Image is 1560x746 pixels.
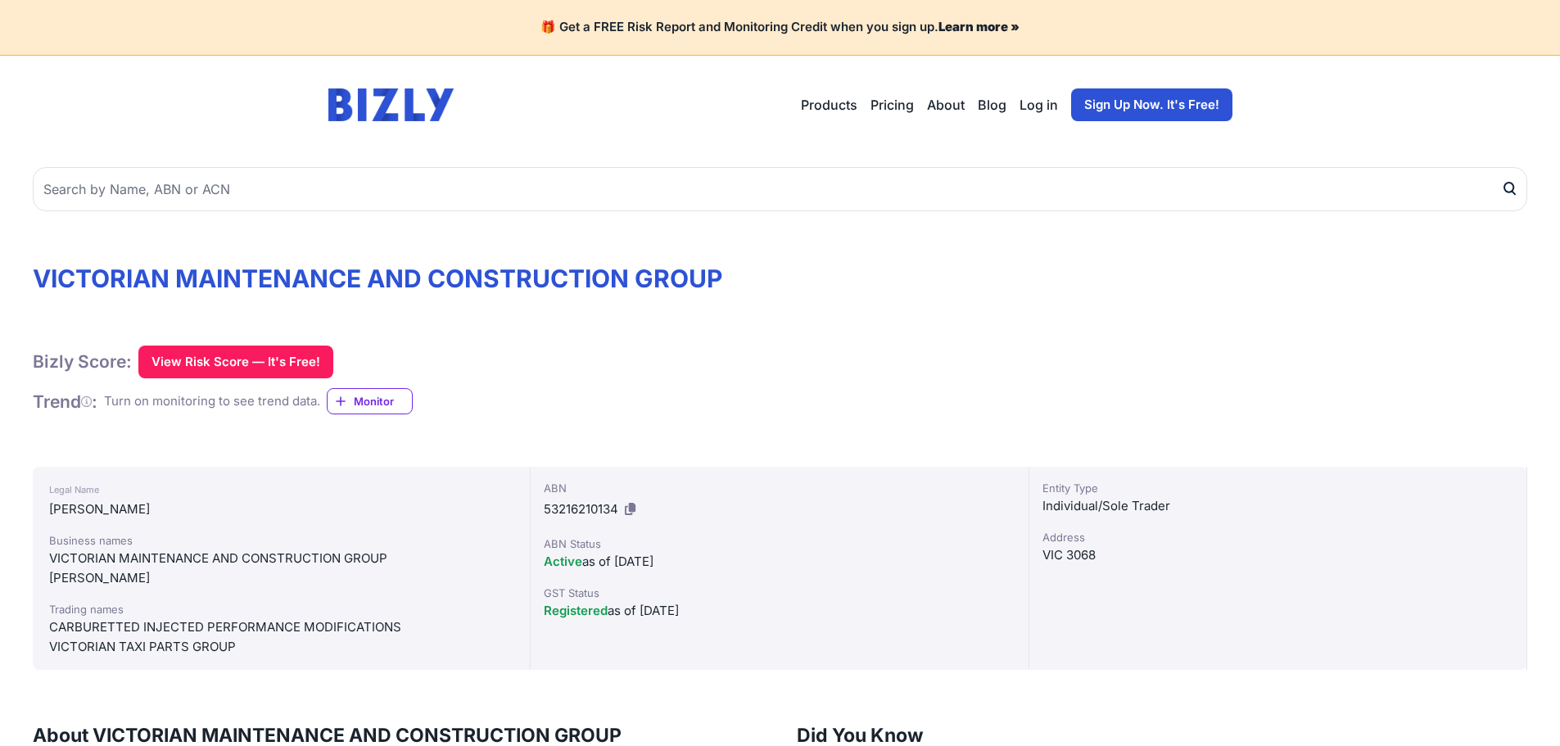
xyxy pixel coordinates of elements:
a: Monitor [327,388,413,414]
div: Entity Type [1042,480,1513,496]
div: VICTORIAN MAINTENANCE AND CONSTRUCTION GROUP [49,549,513,568]
h1: Bizly Score: [33,350,132,373]
div: ABN [544,480,1015,496]
div: [PERSON_NAME] [49,568,513,588]
a: Log in [1020,95,1058,115]
span: Active [544,554,582,569]
span: 53216210134 [544,501,618,517]
h1: Trend : [33,391,97,413]
div: ABN Status [544,536,1015,552]
input: Search by Name, ABN or ACN [33,167,1527,211]
button: Products [801,95,857,115]
div: GST Status [544,585,1015,601]
span: Monitor [354,393,412,409]
div: [PERSON_NAME] [49,500,513,519]
a: Learn more » [938,19,1020,34]
div: as of [DATE] [544,601,1015,621]
div: Legal Name [49,480,513,500]
h4: 🎁 Get a FREE Risk Report and Monitoring Credit when you sign up. [20,20,1540,35]
div: CARBURETTED INJECTED PERFORMANCE MODIFICATIONS [49,617,513,637]
a: Blog [978,95,1006,115]
div: Individual/Sole Trader [1042,496,1513,516]
div: Address [1042,529,1513,545]
div: VICTORIAN TAXI PARTS GROUP [49,637,513,657]
h1: VICTORIAN MAINTENANCE AND CONSTRUCTION GROUP [33,264,1527,293]
div: Business names [49,532,513,549]
div: as of [DATE] [544,552,1015,572]
span: Registered [544,603,608,618]
div: Trading names [49,601,513,617]
a: About [927,95,965,115]
button: View Risk Score — It's Free! [138,346,333,378]
div: Turn on monitoring to see trend data. [104,392,320,411]
a: Pricing [870,95,914,115]
div: VIC 3068 [1042,545,1513,565]
a: Sign Up Now. It's Free! [1071,88,1232,121]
